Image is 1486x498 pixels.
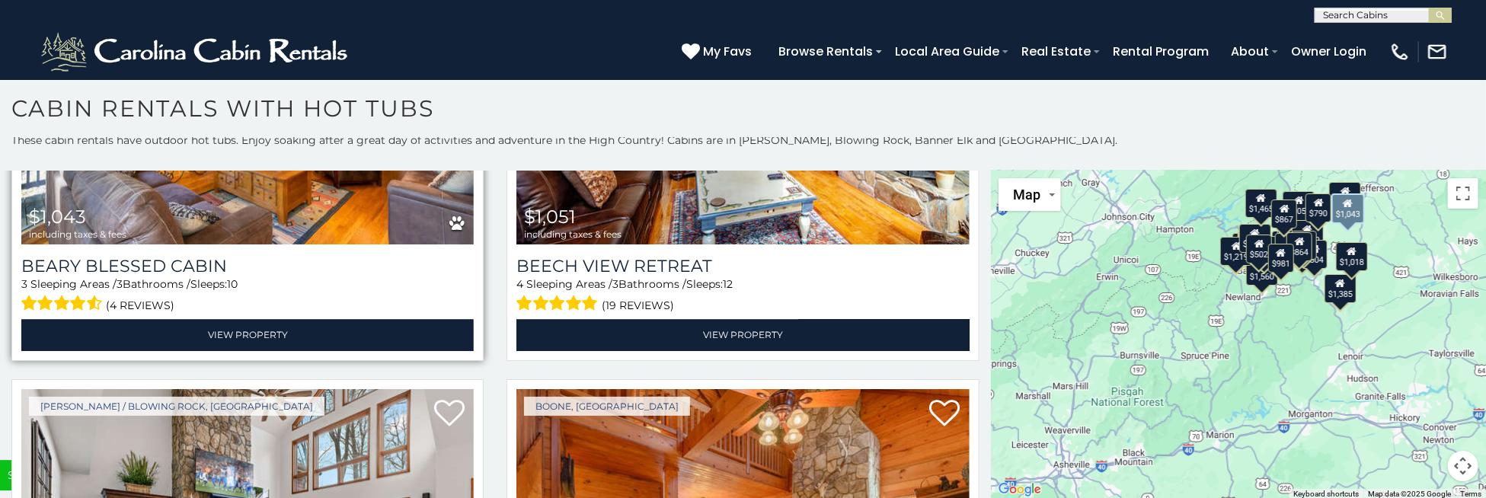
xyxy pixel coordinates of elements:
[107,295,175,315] span: (4 reviews)
[1268,244,1294,273] div: $981
[1283,38,1374,65] a: Owner Login
[21,256,474,276] a: Beary Blessed Cabin
[682,42,756,62] a: My Favs
[1329,182,1361,211] div: $1,012
[1105,38,1216,65] a: Rental Program
[1271,200,1297,228] div: $867
[516,256,969,276] a: Beech View Retreat
[1427,41,1448,62] img: mail-regular-white.png
[1245,189,1277,218] div: $1,465
[434,398,465,430] a: Add to favorites
[771,38,880,65] a: Browse Rentals
[524,229,622,239] span: including taxes & fees
[1291,231,1317,260] div: $891
[117,277,123,291] span: 3
[1246,235,1272,263] div: $502
[602,295,674,315] span: (19 reviews)
[516,277,523,291] span: 4
[1246,257,1278,286] div: $1,560
[21,276,474,315] div: Sleeping Areas / Bathrooms / Sleeps:
[999,178,1061,211] button: Change map style
[1238,224,1270,253] div: $1,330
[1448,451,1478,481] button: Map camera controls
[1283,191,1315,220] div: $1,051
[930,398,960,430] a: Add to favorites
[21,277,27,291] span: 3
[723,277,733,291] span: 12
[887,38,1007,65] a: Local Area Guide
[524,397,690,416] a: Boone, [GEOGRAPHIC_DATA]
[1448,178,1478,209] button: Toggle fullscreen view
[21,319,474,350] a: View Property
[29,397,324,416] a: [PERSON_NAME] / Blowing Rock, [GEOGRAPHIC_DATA]
[1292,220,1324,249] div: $1,669
[1223,38,1277,65] a: About
[1331,193,1364,224] div: $1,043
[516,276,969,315] div: Sleeping Areas / Bathrooms / Sleeps:
[516,319,969,350] a: View Property
[1368,490,1451,498] span: Map data ©2025 Google
[1220,237,1252,266] div: $1,219
[612,277,618,291] span: 3
[1335,242,1367,271] div: $1,018
[29,206,86,228] span: $1,043
[1460,490,1481,498] a: Terms (opens in new tab)
[524,206,576,228] span: $1,051
[703,42,752,61] span: My Favs
[1286,232,1312,261] div: $864
[1014,187,1041,203] span: Map
[1389,41,1411,62] img: phone-regular-white.png
[38,29,354,75] img: White-1-2.png
[29,229,126,239] span: including taxes & fees
[1305,193,1331,222] div: $790
[1325,274,1357,303] div: $1,385
[1302,240,1328,269] div: $804
[227,277,238,291] span: 10
[1014,38,1098,65] a: Real Estate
